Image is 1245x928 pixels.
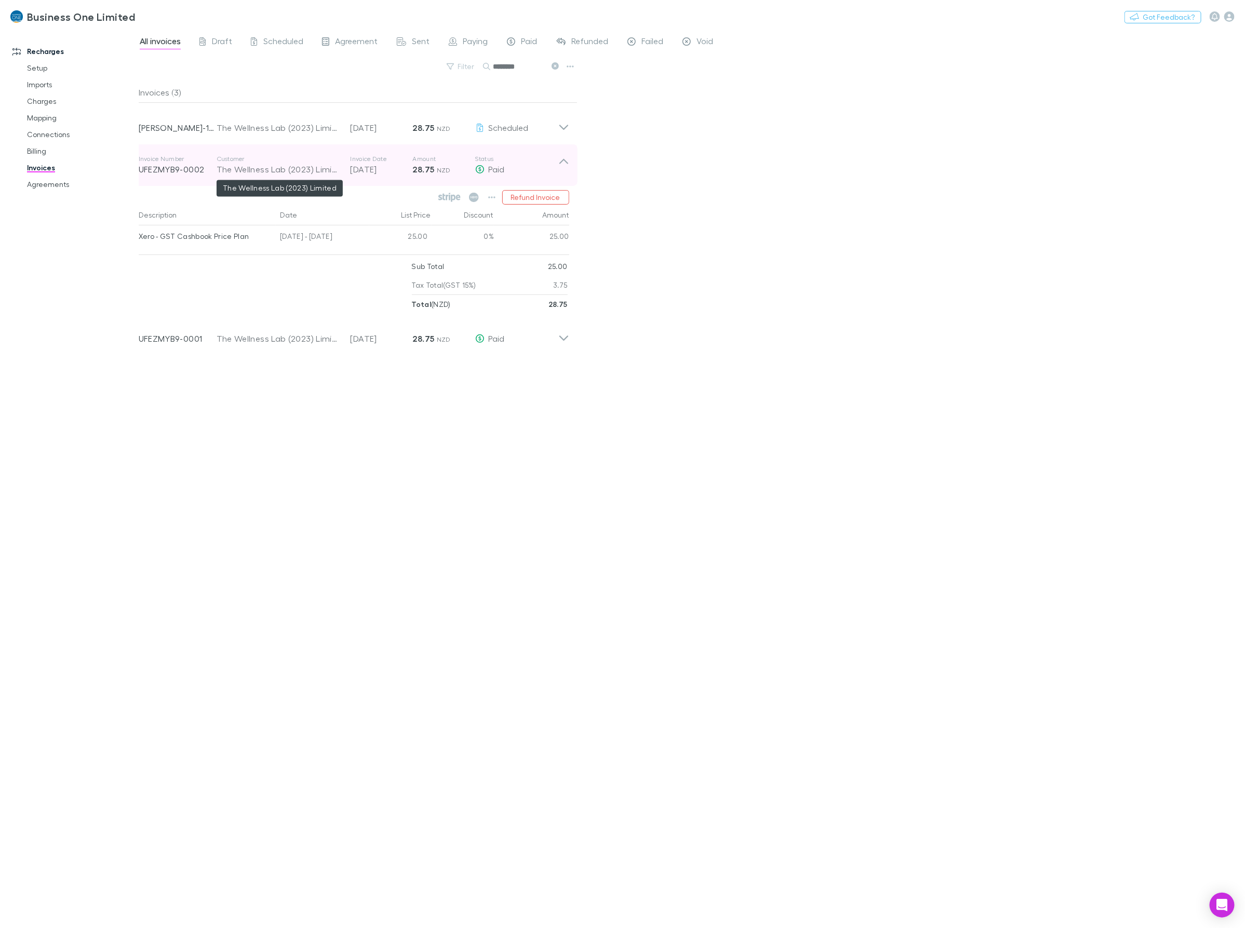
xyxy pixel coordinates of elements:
img: Business One Limited's Logo [10,10,23,23]
span: Scheduled [263,36,303,49]
p: Amount [413,155,475,163]
div: The Wellness Lab (2023) Limited [217,163,340,176]
strong: 28.75 [548,300,568,308]
h3: Business One Limited [27,10,135,23]
span: Draft [212,36,232,49]
div: The Wellness Lab (2023) Limited [217,332,340,345]
p: [DATE] [351,122,413,134]
a: Invoices [17,159,146,176]
p: ( NZD ) [412,295,451,314]
span: Paid [521,36,538,49]
div: 0% [432,225,494,250]
p: 3.75 [553,276,567,294]
span: NZD [437,335,451,343]
div: UFEZMYB9-0001The Wellness Lab (2023) Limited[DATE]28.75 NZDPaid [130,314,578,355]
a: Business One Limited [4,4,141,29]
strong: 28.75 [413,123,435,133]
p: [DATE] [351,163,413,176]
span: Void [697,36,714,49]
p: UFEZMYB9-0002 [139,163,217,176]
a: Charges [17,93,146,110]
a: Recharges [2,43,146,60]
span: Paid [489,333,505,343]
span: Scheduled [489,123,529,132]
div: [PERSON_NAME]-1111The Wellness Lab (2023) Limited[DATE]28.75 NZDScheduled [130,103,578,144]
p: [PERSON_NAME]-1111 [139,122,217,134]
span: NZD [437,125,451,132]
p: Invoice Date [351,155,413,163]
span: Refunded [572,36,609,49]
p: Sub Total [412,257,445,276]
div: The Wellness Lab (2023) Limited [217,122,340,134]
span: Sent [412,36,430,49]
a: Billing [17,143,146,159]
button: Refund Invoice [502,190,569,205]
p: UFEZMYB9-0001 [139,332,217,345]
div: Invoice NumberUFEZMYB9-0002CustomerInvoice Date[DATE]Amount28.75 NZDStatusPaid [130,144,578,186]
a: Imports [17,76,146,93]
div: 25.00 [369,225,432,250]
p: 25.00 [548,257,568,276]
div: 25.00 [494,225,569,250]
p: Tax Total (GST 15%) [412,276,476,294]
p: [DATE] [351,332,413,345]
button: Filter [441,60,481,73]
p: Invoice Number [139,155,217,163]
span: NZD [437,166,451,174]
p: Status [475,155,558,163]
button: Got Feedback? [1124,11,1201,23]
strong: Total [412,300,432,308]
a: Mapping [17,110,146,126]
span: Failed [642,36,664,49]
div: Xero - GST Cashbook Price Plan [139,225,272,247]
a: Connections [17,126,146,143]
a: Agreements [17,176,146,193]
span: Paying [463,36,488,49]
span: Agreement [336,36,378,49]
strong: 28.75 [413,164,435,174]
a: Setup [17,60,146,76]
p: Customer [217,155,340,163]
span: Paid [489,164,505,174]
strong: 28.75 [413,333,435,344]
span: All invoices [140,36,181,49]
div: Open Intercom Messenger [1210,893,1235,918]
div: [DATE] - [DATE] [276,225,369,250]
